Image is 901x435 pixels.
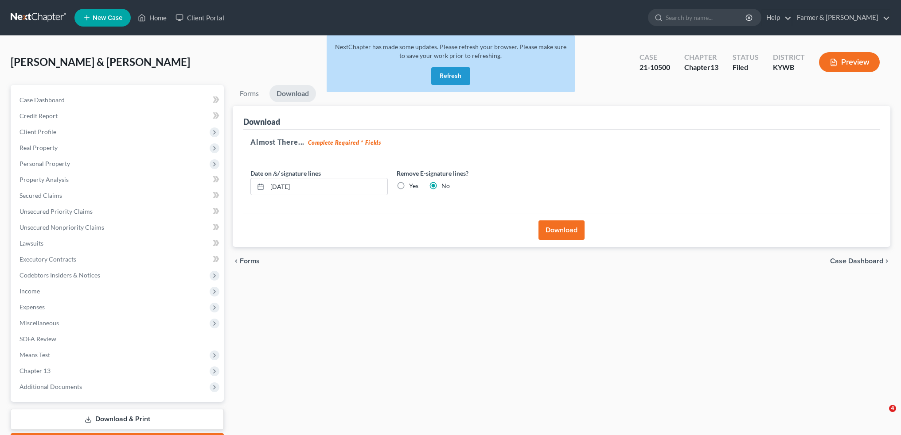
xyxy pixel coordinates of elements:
button: Download [538,220,585,240]
div: Case [640,52,670,62]
span: Income [20,287,40,295]
strong: Complete Required * Fields [308,139,381,146]
i: chevron_right [883,258,890,265]
button: Refresh [431,67,470,85]
span: Means Test [20,351,50,358]
span: Property Analysis [20,176,69,183]
a: Property Analysis [12,172,224,188]
label: Remove E-signature lines? [397,169,534,178]
div: 21-10500 [640,62,670,73]
span: Unsecured Priority Claims [20,208,93,215]
span: SOFA Review [20,335,56,343]
input: Search by name... [666,9,747,26]
label: Yes [409,181,418,190]
a: Help [762,10,792,26]
label: No [441,181,450,190]
span: Forms [240,258,260,265]
span: New Case [93,15,122,21]
span: Unsecured Nonpriority Claims [20,223,104,231]
a: Secured Claims [12,188,224,204]
a: Download & Print [11,409,224,430]
span: Executory Contracts [20,255,76,263]
div: Download [243,116,280,127]
input: MM/DD/YYYY [267,178,387,195]
span: [PERSON_NAME] & [PERSON_NAME] [11,55,190,68]
span: Lawsuits [20,239,43,247]
span: 4 [889,405,896,412]
span: Expenses [20,303,45,311]
iframe: Intercom live chat [871,405,892,426]
a: SOFA Review [12,331,224,347]
span: Case Dashboard [830,258,883,265]
span: Client Profile [20,128,56,135]
span: Real Property [20,144,58,151]
i: chevron_left [233,258,240,265]
span: NextChapter has made some updates. Please refresh your browser. Please make sure to save your wor... [335,43,566,59]
a: Home [133,10,171,26]
a: Lawsuits [12,235,224,251]
div: Chapter [684,62,718,73]
span: Personal Property [20,160,70,167]
label: Date on /s/ signature lines [250,169,321,178]
a: Download [269,85,316,102]
a: Case Dashboard chevron_right [830,258,890,265]
a: Forms [233,85,266,102]
a: Executory Contracts [12,251,224,267]
div: Chapter [684,52,718,62]
span: Additional Documents [20,383,82,390]
div: KYWB [773,62,805,73]
h5: Almost There... [250,137,873,147]
span: Miscellaneous [20,319,59,327]
div: Filed [733,62,759,73]
span: Secured Claims [20,192,62,199]
a: Unsecured Nonpriority Claims [12,219,224,235]
span: Credit Report [20,112,58,119]
span: 13 [710,63,718,71]
button: Preview [819,52,880,72]
div: District [773,52,805,62]
span: Chapter 13 [20,367,51,374]
button: chevron_left Forms [233,258,272,265]
a: Farmer & [PERSON_NAME] [792,10,890,26]
a: Unsecured Priority Claims [12,204,224,219]
a: Case Dashboard [12,92,224,108]
a: Credit Report [12,108,224,124]
div: Status [733,52,759,62]
a: Client Portal [171,10,229,26]
span: Codebtors Insiders & Notices [20,271,100,279]
span: Case Dashboard [20,96,65,104]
